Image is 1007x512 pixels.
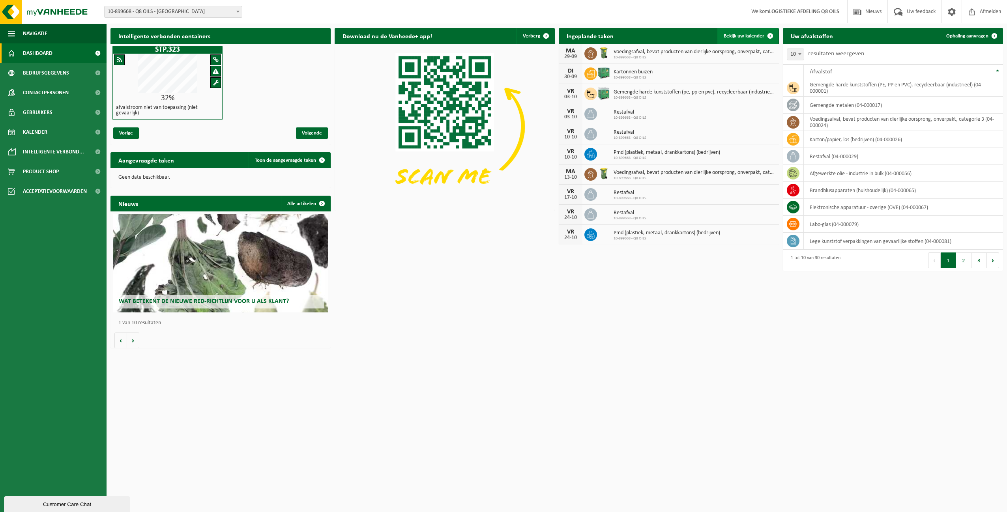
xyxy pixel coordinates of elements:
[517,28,554,44] button: Verberg
[563,175,578,180] div: 13-10
[787,252,840,269] div: 1 tot 10 van 30 resultaten
[804,199,1003,216] td: elektronische apparatuur - overige (OVE) (04-000067)
[614,216,646,221] span: 10-899668 - Q8 OILS
[804,216,1003,233] td: labo-glas (04-000079)
[563,135,578,140] div: 10-10
[614,210,646,216] span: Restafval
[563,155,578,160] div: 10-10
[597,86,610,101] img: PB-HB-1400-HPE-GN-11
[113,127,139,139] span: Vorige
[335,28,440,43] h2: Download nu de Vanheede+ app!
[563,235,578,241] div: 24-10
[597,66,610,80] img: PB-HB-1400-HPE-GN-01
[804,148,1003,165] td: restafval (04-000029)
[113,94,222,102] div: 32%
[110,152,182,168] h2: Aangevraagde taken
[23,181,87,201] span: Acceptatievoorwaarden
[804,165,1003,182] td: afgewerkte olie - industrie in bulk (04-000056)
[808,50,864,57] label: resultaten weergeven
[804,97,1003,114] td: gemengde metalen (04-000017)
[127,333,139,348] button: Volgende
[23,162,59,181] span: Product Shop
[563,189,578,195] div: VR
[614,230,720,236] span: Pmd (plastiek, metaal, drankkartons) (bedrijven)
[563,215,578,220] div: 24-10
[563,148,578,155] div: VR
[114,333,127,348] button: Vorige
[105,6,242,17] span: 10-899668 - Q8 OILS - ANTWERPEN
[804,131,1003,148] td: karton/papier, los (bedrijven) (04-000026)
[614,116,646,120] span: 10-899668 - Q8 OILS
[563,94,578,100] div: 03-10
[4,495,132,512] iframe: chat widget
[23,103,52,122] span: Gebruikers
[971,252,987,268] button: 3
[523,34,540,39] span: Verberg
[804,114,1003,131] td: voedingsafval, bevat producten van dierlijke oorsprong, onverpakt, categorie 3 (04-000024)
[614,55,775,60] span: 10-899668 - Q8 OILS
[783,28,841,43] h2: Uw afvalstoffen
[23,83,69,103] span: Contactpersonen
[614,236,720,241] span: 10-899668 - Q8 OILS
[281,196,330,211] a: Alle artikelen
[946,34,988,39] span: Ophaling aanvragen
[249,152,330,168] a: Toon de aangevraagde taken
[614,129,646,136] span: Restafval
[940,28,1002,44] a: Ophaling aanvragen
[110,196,146,211] h2: Nieuws
[614,89,775,95] span: Gemengde harde kunststoffen (pe, pp en pvc), recycleerbaar (industrieel)
[563,74,578,80] div: 30-09
[110,28,331,43] h2: Intelligente verbonden containers
[23,63,69,83] span: Bedrijfsgegevens
[804,79,1003,97] td: gemengde harde kunststoffen (PE, PP en PVC), recycleerbaar (industrieel) (04-000001)
[104,6,242,18] span: 10-899668 - Q8 OILS - ANTWERPEN
[255,158,316,163] span: Toon de aangevraagde taken
[724,34,764,39] span: Bekijk uw kalender
[987,252,999,268] button: Next
[563,209,578,215] div: VR
[810,69,832,75] span: Afvalstof
[614,136,646,140] span: 10-899668 - Q8 OILS
[563,195,578,200] div: 17-10
[614,196,646,201] span: 10-899668 - Q8 OILS
[614,149,720,156] span: Pmd (plastiek, metaal, drankkartons) (bedrijven)
[614,190,646,196] span: Restafval
[563,168,578,175] div: MA
[113,214,329,312] a: Wat betekent de nieuwe RED-richtlijn voor u als klant?
[597,46,610,60] img: WB-0140-HPE-GN-50
[614,75,653,80] span: 10-899668 - Q8 OILS
[563,114,578,120] div: 03-10
[23,24,47,43] span: Navigatie
[563,229,578,235] div: VR
[614,69,653,75] span: Kartonnen buizen
[116,105,219,116] h4: afvalstroom niet van toepassing (niet gevaarlijk)
[804,182,1003,199] td: brandblusapparaten (huishoudelijk) (04-000065)
[563,48,578,54] div: MA
[614,109,646,116] span: Restafval
[769,9,839,15] strong: LOGISTIEKE AFDELING Q8 OILS
[614,95,775,100] span: 10-899668 - Q8 OILS
[928,252,941,268] button: Previous
[563,68,578,74] div: DI
[23,43,52,63] span: Dashboard
[118,175,323,180] p: Geen data beschikbaar.
[563,54,578,60] div: 29-09
[559,28,621,43] h2: Ingeplande taken
[114,46,221,54] h1: STP.323
[118,320,327,326] p: 1 van 10 resultaten
[597,167,610,180] img: WB-0140-HPE-GN-50
[941,252,956,268] button: 1
[956,252,971,268] button: 2
[614,170,775,176] span: Voedingsafval, bevat producten van dierlijke oorsprong, onverpakt, categorie 3
[119,298,289,305] span: Wat betekent de nieuwe RED-richtlijn voor u als klant?
[296,127,328,139] span: Volgende
[335,44,555,209] img: Download de VHEPlus App
[804,233,1003,250] td: lege kunststof verpakkingen van gevaarlijke stoffen (04-000081)
[614,156,720,161] span: 10-899668 - Q8 OILS
[787,49,804,60] span: 10
[717,28,778,44] a: Bekijk uw kalender
[563,108,578,114] div: VR
[614,49,775,55] span: Voedingsafval, bevat producten van dierlijke oorsprong, onverpakt, categorie 3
